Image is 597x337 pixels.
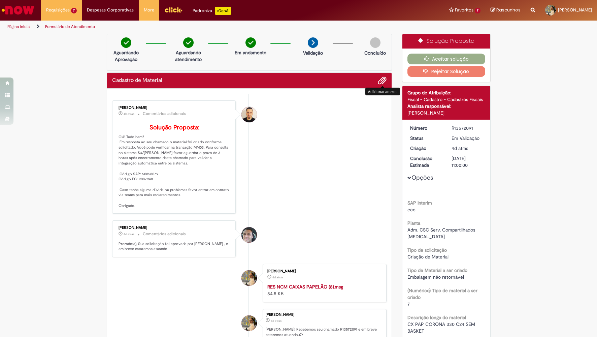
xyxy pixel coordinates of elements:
img: ServiceNow [1,3,35,17]
span: Despesas Corporativas [87,7,134,13]
img: check-circle-green.png [121,37,131,48]
span: 7 [407,301,410,307]
button: Adicionar anexos [378,76,387,85]
a: Página inicial [7,24,31,29]
a: Formulário de Atendimento [45,24,95,29]
time: 26/09/2025 19:10:48 [124,232,134,236]
p: Validação [303,50,323,56]
div: [PERSON_NAME] [267,269,379,273]
small: Comentários adicionais [143,231,186,237]
span: 4d atrás [271,319,281,323]
span: Embalagem não retornável [407,274,464,280]
div: R13572091 [452,125,483,131]
p: Concluído [364,50,386,56]
span: 7 [71,8,77,13]
small: Comentários adicionais [143,111,186,117]
span: Favoritos [455,7,473,13]
div: Arnaldo Jose Vieira De Melo [241,107,257,122]
b: SAP Interim [407,200,432,206]
div: [PERSON_NAME] [407,110,485,116]
time: 26/09/2025 17:43:43 [272,275,283,279]
div: Adicionar anexos [365,88,400,95]
b: Descrição longa do material [407,314,466,320]
img: check-circle-green.png [245,37,256,48]
img: click_logo_yellow_360x200.png [164,5,183,15]
time: 26/09/2025 17:44:25 [452,145,468,151]
b: Solução Proposta: [150,124,199,131]
div: Padroniza [193,7,231,15]
img: check-circle-green.png [183,37,194,48]
div: Em Validação [452,135,483,142]
dt: Conclusão Estimada [405,155,446,168]
h2: Cadastro de Material Histórico de tíquete [112,78,162,84]
span: Criação de Material [407,254,449,260]
div: [DATE] 11:00:00 [452,155,483,168]
div: Grupo de Atribuição: [407,89,485,96]
p: +GenAi [215,7,231,15]
p: Prezado(a), Sua solicitação foi aprovada por [PERSON_NAME] , e em breve estaremos atuando. [119,241,231,252]
time: 26/09/2025 17:44:25 [271,319,281,323]
span: 4d atrás [124,232,134,236]
div: [PERSON_NAME] [119,226,231,230]
a: Rascunhos [491,7,521,13]
button: Aceitar solução [407,54,485,64]
span: 4d atrás [272,275,283,279]
div: [PERSON_NAME] [266,313,383,317]
div: [PERSON_NAME] [119,106,231,110]
b: Tipo de solicitação [407,247,447,253]
p: Aguardando Aprovação [110,49,142,63]
img: arrow-next.png [308,37,318,48]
p: Em andamento [235,49,266,56]
ul: Trilhas de página [5,21,393,33]
div: Vaner Gaspar Da Silva [241,227,257,243]
button: Rejeitar Solução [407,66,485,77]
dt: Número [405,125,446,131]
dt: Status [405,135,446,142]
b: Planta [407,220,420,226]
img: img-circle-grey.png [370,37,380,48]
span: [PERSON_NAME] [558,7,592,13]
span: 4h atrás [124,112,134,116]
b: (Numérico) Tipo de material a ser criado [407,287,477,300]
div: 26/09/2025 17:44:25 [452,145,483,152]
span: CX PAP CORONA 330 C24 SEM BASKET [407,321,476,334]
span: More [144,7,154,13]
span: ecc [407,207,416,213]
div: Yasmim Ferreira Da Silva [241,270,257,286]
p: Olá! Tudo bem? Em resposta ao seu chamado o material foi criado conforme solicitado. Você pode ve... [119,124,231,209]
b: Tipo de Material a ser criado [407,267,467,273]
div: Fiscal - Cadastro - Cadastros Fiscais [407,96,485,103]
time: 30/09/2025 09:59:50 [124,112,134,116]
div: 84.5 KB [267,283,379,297]
dt: Criação [405,145,446,152]
a: RES NCM CAIXAS PAPELÃO (8).msg [267,284,343,290]
div: Solução Proposta [402,34,490,49]
p: Aguardando atendimento [172,49,205,63]
div: Analista responsável: [407,103,485,110]
span: Requisições [46,7,70,13]
span: 4d atrás [452,145,468,151]
span: Rascunhos [496,7,521,13]
span: Adm. CSC Serv. Compartilhados [MEDICAL_DATA] [407,227,476,240]
div: Yasmim Ferreira Da Silva [241,315,257,331]
span: 7 [475,8,480,13]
